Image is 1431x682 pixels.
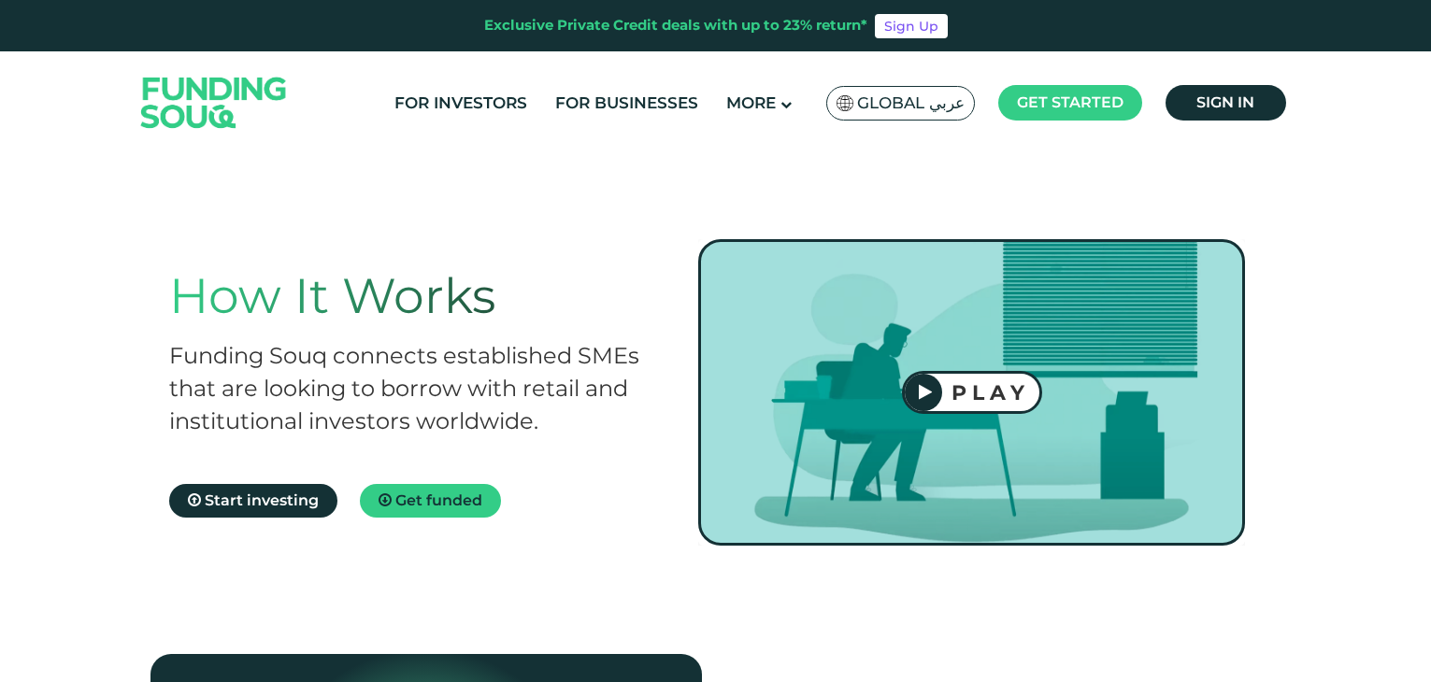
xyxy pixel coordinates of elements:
a: For Businesses [551,88,703,119]
a: Sign in [1166,85,1286,121]
button: PLAY [902,371,1042,414]
span: Start investing [205,491,319,509]
h1: How It Works [169,267,662,325]
img: Logo [122,55,306,149]
span: Get started [1017,93,1123,111]
a: Start investing [169,484,337,518]
span: Get funded [395,491,482,509]
div: Exclusive Private Credit deals with up to 23% return* [484,15,867,36]
span: Global عربي [857,92,965,114]
span: Sign in [1196,93,1254,111]
h2: Funding Souq connects established SMEs that are looking to borrow with retail and institutional i... [169,339,662,437]
a: Sign Up [875,14,948,38]
a: For Investors [390,88,532,119]
div: PLAY [942,380,1039,405]
a: Get funded [360,484,501,518]
img: SA Flag [837,95,853,111]
span: More [726,93,776,112]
